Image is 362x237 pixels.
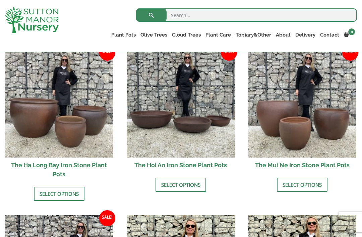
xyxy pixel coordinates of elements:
img: The Ha Long Bay Iron Stone Plant Pots [5,49,113,158]
a: Select options for “The Mui Ne Iron Stone Plant Pots” [277,178,327,192]
a: About [274,30,293,40]
a: 0 [342,30,357,40]
a: Plant Pots [109,30,138,40]
a: Cloud Trees [170,30,203,40]
span: Sale! [99,210,115,226]
img: The Mui Ne Iron Stone Plant Pots [248,49,357,158]
span: Sale! [221,45,237,61]
a: Plant Care [203,30,233,40]
a: Contact [318,30,342,40]
a: Delivery [293,30,318,40]
span: Sale! [99,45,115,61]
a: Select options for “The Hoi An Iron Stone Plant Pots” [156,178,206,192]
a: Sale! The Mui Ne Iron Stone Plant Pots [248,49,357,173]
a: Olive Trees [138,30,170,40]
span: Sale! [342,45,358,61]
a: Sale! The Ha Long Bay Iron Stone Plant Pots [5,49,113,182]
h2: The Ha Long Bay Iron Stone Plant Pots [5,158,113,182]
span: 0 [348,28,355,35]
img: logo [5,7,59,33]
a: Sale! The Hoi An Iron Stone Plant Pots [127,49,235,173]
img: The Hoi An Iron Stone Plant Pots [127,49,235,158]
a: Topiary&Other [233,30,274,40]
a: Select options for “The Ha Long Bay Iron Stone Plant Pots” [34,187,84,201]
h2: The Mui Ne Iron Stone Plant Pots [248,158,357,173]
h2: The Hoi An Iron Stone Plant Pots [127,158,235,173]
input: Search... [136,8,357,22]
